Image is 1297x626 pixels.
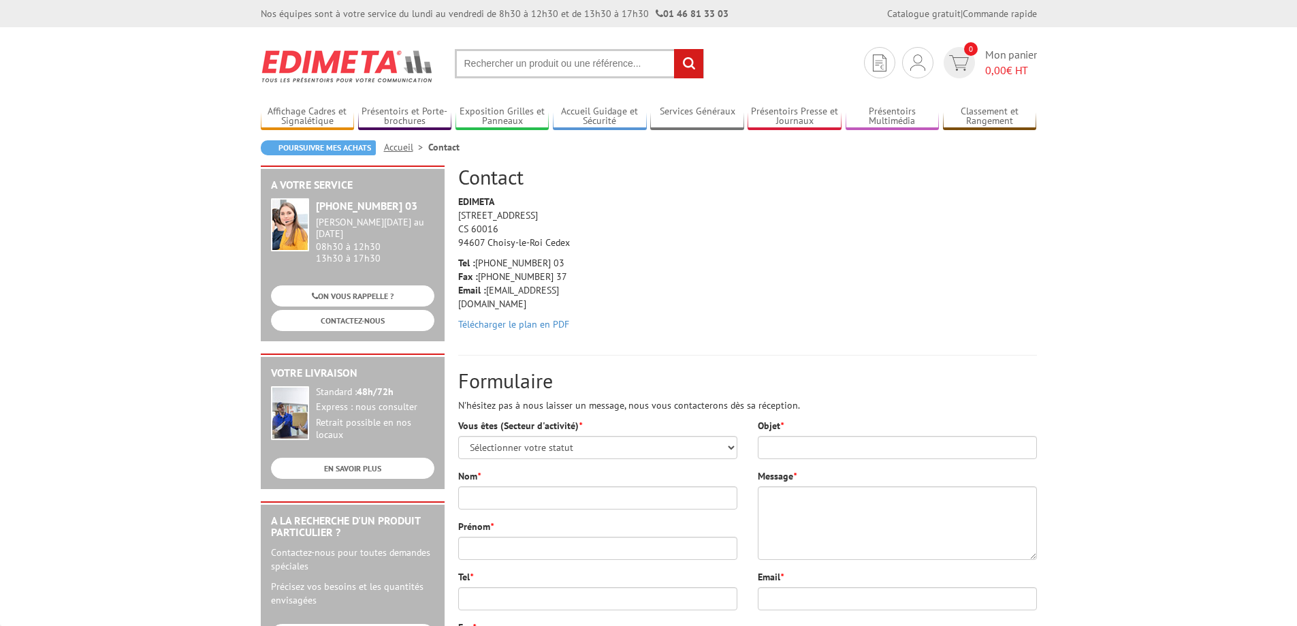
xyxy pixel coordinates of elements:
[357,386,394,398] strong: 48h/72h
[846,106,940,128] a: Présentoirs Multimédia
[458,469,481,483] label: Nom
[873,54,886,72] img: devis rapide
[316,417,434,441] div: Retrait possible en nos locaux
[458,398,1037,412] p: N'hésitez pas à nous laisser un message, nous vous contacterons dès sa réception.
[458,369,1037,392] h2: Formulaire
[271,386,309,440] img: widget-livraison.jpg
[758,469,797,483] label: Message
[261,106,355,128] a: Affichage Cadres et Signalétique
[455,49,704,78] input: Rechercher un produit ou une référence...
[458,318,569,330] a: Télécharger le plan en PDF
[271,310,434,331] a: CONTACTEZ-NOUS
[271,367,434,379] h2: Votre livraison
[384,141,428,153] a: Accueil
[985,47,1037,78] span: Mon panier
[458,256,588,311] p: [PHONE_NUMBER] 03 [PHONE_NUMBER] 37 [EMAIL_ADDRESS][DOMAIN_NAME]
[316,217,434,240] div: [PERSON_NAME][DATE] au [DATE]
[943,106,1037,128] a: Classement et Rangement
[458,284,486,296] strong: Email :
[985,63,1006,77] span: 0,00
[271,515,434,539] h2: A la recherche d'un produit particulier ?
[458,520,494,533] label: Prénom
[261,41,434,91] img: Edimeta
[964,42,978,56] span: 0
[458,195,588,249] p: [STREET_ADDRESS] CS 60016 94607 Choisy-le-Roi Cedex
[316,199,417,213] strong: [PHONE_NUMBER] 03
[910,54,925,71] img: devis rapide
[458,166,1037,188] h2: Contact
[758,419,784,433] label: Objet
[271,580,434,607] p: Précisez vos besoins et les quantités envisagées
[458,257,475,269] strong: Tel :
[261,7,728,20] div: Nos équipes sont à votre service du lundi au vendredi de 8h30 à 12h30 et de 13h30 à 17h30
[458,419,582,433] label: Vous êtes (Secteur d'activité)
[656,7,728,20] strong: 01 46 81 33 03
[271,458,434,479] a: EN SAVOIR PLUS
[271,546,434,573] p: Contactez-nous pour toutes demandes spéciales
[940,47,1037,78] a: devis rapide 0 Mon panier 0,00€ HT
[261,140,376,155] a: Poursuivre mes achats
[455,106,549,128] a: Exposition Grilles et Panneaux
[458,195,494,208] strong: EDIMETA
[674,49,703,78] input: rechercher
[358,106,452,128] a: Présentoirs et Porte-brochures
[271,179,434,191] h2: A votre service
[887,7,1037,20] div: |
[316,386,434,398] div: Standard :
[458,570,473,584] label: Tel
[748,106,842,128] a: Présentoirs Presse et Journaux
[458,270,478,283] strong: Fax :
[985,63,1037,78] span: € HT
[963,7,1037,20] a: Commande rapide
[271,285,434,307] a: ON VOUS RAPPELLE ?
[887,7,961,20] a: Catalogue gratuit
[650,106,744,128] a: Services Généraux
[758,570,784,584] label: Email
[428,140,460,154] li: Contact
[316,401,434,413] div: Express : nous consulter
[316,217,434,264] div: 08h30 à 12h30 13h30 à 17h30
[553,106,647,128] a: Accueil Guidage et Sécurité
[271,198,309,251] img: widget-service.jpg
[949,55,969,71] img: devis rapide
